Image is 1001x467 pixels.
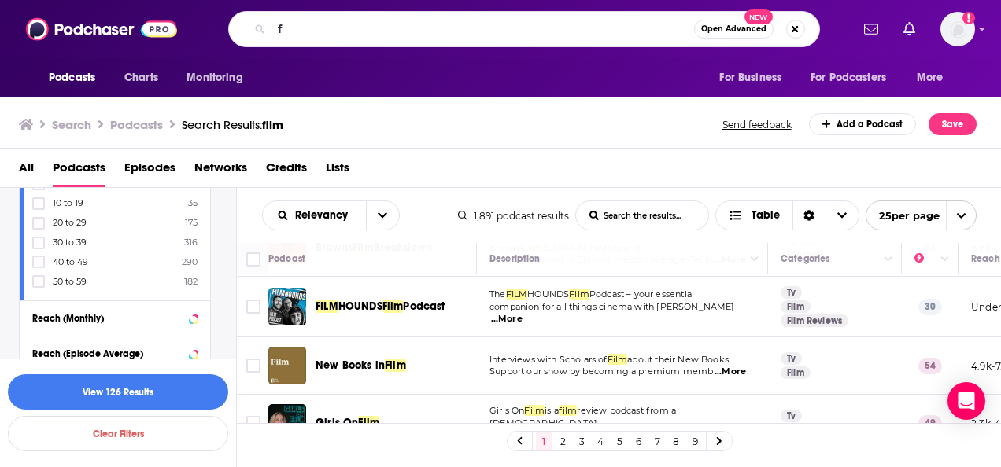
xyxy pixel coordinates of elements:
[268,249,305,268] div: Podcast
[917,67,944,89] span: More
[687,432,703,450] a: 9
[316,300,338,313] span: FILM
[611,432,627,450] a: 5
[316,358,406,373] a: New Books inFilm
[403,300,445,313] span: Podcast
[489,366,713,377] span: Support our show by becoming a premium memb
[326,155,349,187] span: Lists
[53,276,87,287] span: 50 to 59
[781,366,811,379] a: Film
[918,299,942,314] p: 30
[800,63,909,93] button: open menu
[246,416,260,430] span: Toggle select row
[809,113,917,135] a: Add a Podcast
[866,204,940,228] span: 25 per page
[781,286,802,299] a: Tv
[879,250,898,269] button: Column Actions
[262,117,283,132] span: film
[382,300,404,313] span: Film
[489,301,735,312] span: companion for all things cinema with [PERSON_NAME]
[268,288,306,325] a: FILMHOUNDS Film Podcast
[316,299,445,314] a: FILMHOUNDSFilmPodcast
[489,405,524,416] span: Girls On
[124,155,175,187] a: Episodes
[358,416,379,429] span: Film
[781,249,829,268] div: Categories
[589,289,694,300] span: Podcast – your essential
[53,197,83,208] span: 10 to 19
[8,416,228,451] button: Clear Filters
[858,16,885,42] a: Show notifications dropdown
[897,16,922,42] a: Show notifications dropdown
[32,313,184,324] div: Reach (Monthly)
[26,14,177,44] img: Podchaser - Follow, Share and Rate Podcasts
[263,210,366,221] button: open menu
[947,382,985,420] div: Open Intercom Messenger
[811,67,886,89] span: For Podcasters
[32,343,198,362] button: Reach (Episode Average)
[268,347,306,384] img: New Books in Film
[929,113,977,135] button: Save
[608,354,628,365] span: Film
[268,404,306,442] img: Girls On Film
[228,11,820,47] div: Search podcasts, credits, & more...
[574,432,589,450] a: 3
[559,405,578,416] span: film
[936,250,955,269] button: Column Actions
[506,289,528,300] span: FILM
[19,155,34,187] a: All
[316,416,358,429] span: Girls On
[53,155,105,187] a: Podcasts
[491,313,523,325] span: ...More
[536,432,552,450] a: 1
[906,63,963,93] button: open menu
[32,348,184,359] div: Reach (Episode Average)
[110,117,163,132] h3: Podcasts
[708,63,801,93] button: open menu
[630,432,646,450] a: 6
[792,201,826,230] div: Sort Direction
[627,354,729,365] span: about their New Books
[649,432,665,450] a: 7
[458,210,569,222] div: 1,891 podcast results
[38,63,116,93] button: open menu
[718,118,796,131] button: Send feedback
[668,432,684,450] a: 8
[182,117,283,132] a: Search Results:film
[781,410,802,422] a: Tv
[385,359,406,372] span: Film
[246,300,260,314] span: Toggle select row
[295,210,353,221] span: Relevancy
[524,405,545,416] span: Film
[489,249,540,268] div: Description
[53,217,87,228] span: 20 to 29
[114,63,168,93] a: Charts
[53,237,87,248] span: 30 to 39
[866,200,977,230] button: open menu
[781,352,802,365] a: Tv
[745,250,764,269] button: Column Actions
[124,67,158,89] span: Charts
[338,300,382,313] span: HOUNDS
[715,200,859,230] button: Choose View
[266,155,307,187] a: Credits
[246,359,260,373] span: Toggle select row
[715,366,746,378] span: ...More
[194,155,247,187] a: Networks
[694,20,774,39] button: Open AdvancedNew
[52,117,91,132] h3: Search
[527,289,569,300] span: HOUNDS
[8,374,228,410] button: View 126 Results
[185,217,198,228] span: 175
[752,210,780,221] span: Table
[489,354,608,365] span: Interviews with Scholars of
[781,314,848,327] a: Film Reviews
[316,415,379,431] a: Girls OnFilm
[187,67,242,89] span: Monitoring
[744,9,773,24] span: New
[781,300,811,313] a: Film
